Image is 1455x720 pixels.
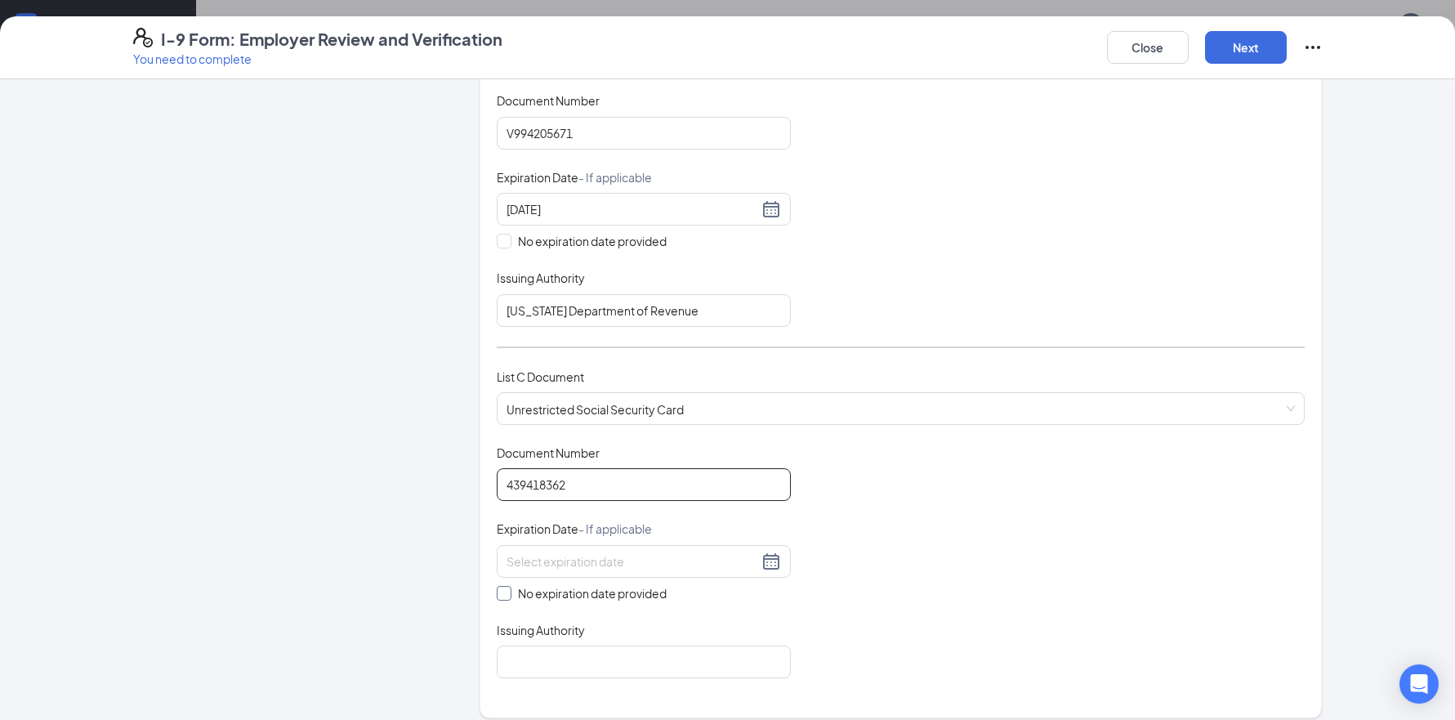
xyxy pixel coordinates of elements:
[497,369,584,384] span: List C Document
[507,393,1295,424] span: Unrestricted Social Security Card
[497,92,600,109] span: Document Number
[1205,31,1287,64] button: Next
[1303,38,1323,57] svg: Ellipses
[507,200,758,218] input: 07/31/2027
[133,28,153,47] svg: FormI9EVerifyIcon
[511,232,673,250] span: No expiration date provided
[578,170,652,185] span: - If applicable
[497,169,652,186] span: Expiration Date
[133,51,502,67] p: You need to complete
[497,622,585,638] span: Issuing Authority
[1107,31,1189,64] button: Close
[578,521,652,536] span: - If applicable
[1399,664,1439,704] div: Open Intercom Messenger
[497,521,652,537] span: Expiration Date
[497,445,600,461] span: Document Number
[511,584,673,602] span: No expiration date provided
[161,28,502,51] h4: I-9 Form: Employer Review and Verification
[507,552,758,570] input: Select expiration date
[497,270,585,286] span: Issuing Authority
